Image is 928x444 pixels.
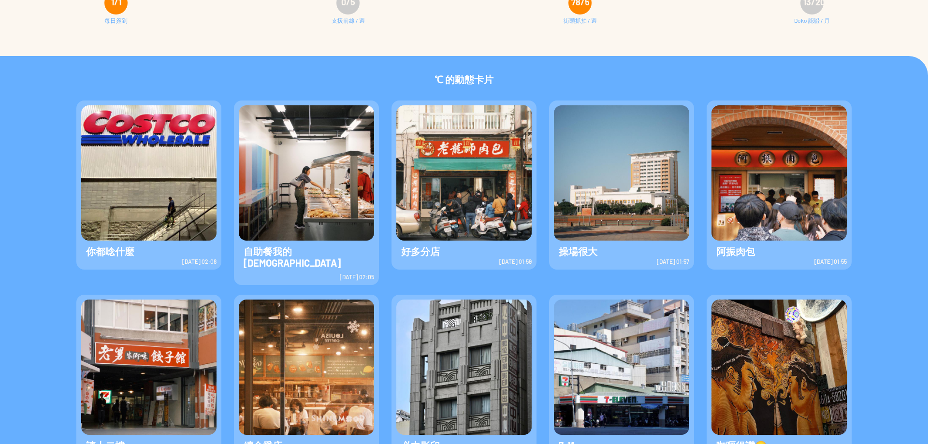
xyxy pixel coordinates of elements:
[239,300,374,435] img: Visruth.jpg not found
[81,105,217,241] img: Visruth.jpg not found
[239,241,374,273] span: 自助餐我的[DEMOGRAPHIC_DATA]
[239,105,374,241] img: Visruth.jpg not found
[396,300,532,435] img: Visruth.jpg not found
[814,258,847,265] span: [DATE] 01:55
[564,16,597,35] div: 街頭抓拍 / 週
[340,273,374,280] span: [DATE] 02:05
[499,258,532,265] span: [DATE] 01:59
[554,241,602,262] span: 操場很大
[81,300,217,435] img: Visruth.jpg not found
[332,16,365,35] div: 支援前線 / 週
[554,105,689,241] img: Visruth.jpg not found
[396,241,445,262] span: 好多分店
[396,105,532,241] img: Visruth.jpg not found
[657,258,689,265] span: [DATE] 01:57
[554,300,689,435] img: Visruth.jpg not found
[182,258,217,265] span: [DATE] 02:08
[711,105,847,241] img: Visruth.jpg not found
[104,16,128,35] div: 每日簽到
[794,16,830,35] div: Doko 認證 / 月
[711,241,760,262] span: 阿振肉包
[81,241,139,262] span: 你都唸什麼
[711,300,847,435] img: Visruth.jpg not found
